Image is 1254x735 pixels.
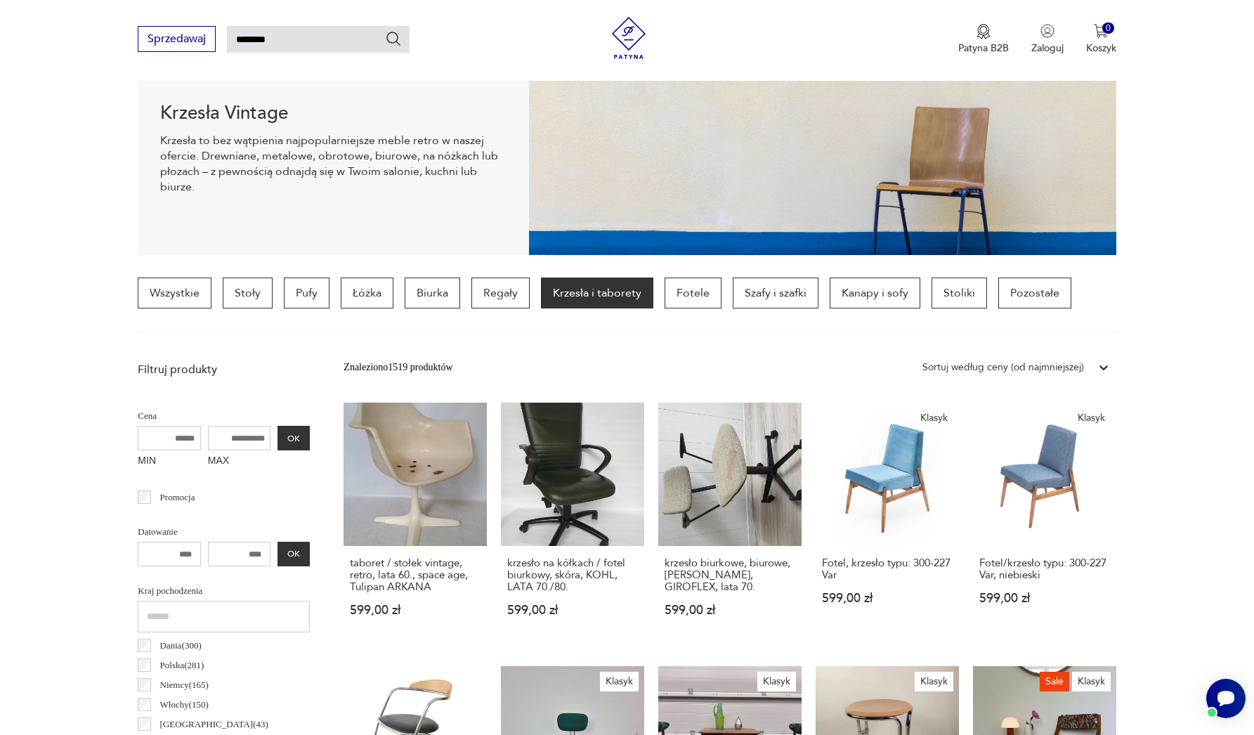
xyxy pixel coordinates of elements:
div: Sortuj według ceny (od najmniejszej) [922,360,1084,375]
a: Stoliki [932,278,987,308]
a: Szafy i szafki [733,278,818,308]
h3: Fotel/krzesło typu: 300-227 Var, niebieski [979,557,1110,581]
img: Patyna - sklep z meblami i dekoracjami vintage [608,17,650,59]
a: Fotele [665,278,721,308]
a: Pufy [284,278,329,308]
button: Szukaj [385,30,402,47]
p: Patyna B2B [958,41,1009,55]
p: 599,00 zł [665,604,795,616]
div: Znaleziono 1519 produktów [344,360,452,375]
p: Kraj pochodzenia [138,583,310,599]
p: Niemcy ( 165 ) [160,677,209,693]
p: [GEOGRAPHIC_DATA] ( 43 ) [160,717,268,732]
p: Krzesła to bez wątpienia najpopularniejsze meble retro w naszej ofercie. Drewniane, metalowe, obr... [160,133,507,195]
a: Łóżka [341,278,393,308]
img: bc88ca9a7f9d98aff7d4658ec262dcea.jpg [529,44,1116,255]
h3: taboret / stołek vintage, retro, lata 60., space age, Tulipan ARKANA [350,557,481,593]
a: Regały [471,278,530,308]
a: Kanapy i sofy [830,278,920,308]
p: Koszyk [1086,41,1116,55]
button: Zaloguj [1031,24,1064,55]
button: OK [277,542,310,566]
p: Filtruj produkty [138,362,310,377]
p: Datowanie [138,524,310,540]
h3: krzesło na kółkach / fotel biurkowy, skóra, KOHL, LATA 70./80. [507,557,638,593]
label: MIN [138,450,201,473]
button: Sprzedawaj [138,26,216,52]
p: Polska ( 281 ) [160,658,204,673]
iframe: Smartsupp widget button [1206,679,1246,718]
h3: Fotel, krzesło typu: 300-227 Var [822,557,953,581]
a: Pozostałe [998,278,1071,308]
a: Ikona medaluPatyna B2B [958,24,1009,55]
img: Ikona koszyka [1094,24,1108,38]
p: Promocja [160,490,195,505]
p: 599,00 zł [350,604,481,616]
img: Ikona medalu [977,24,991,39]
p: Zaloguj [1031,41,1064,55]
p: Cena [138,408,310,424]
a: Stoły [223,278,273,308]
div: 0 [1102,22,1114,34]
a: KlasykFotel, krzesło typu: 300-227 VarFotel, krzesło typu: 300-227 Var599,00 zł [816,403,959,644]
a: Wszystkie [138,278,211,308]
p: 599,00 zł [979,592,1110,604]
a: krzesło biurkowe, biurowe, M. STOLL, GIROFLEX, lata 70.krzesło biurkowe, biurowe, [PERSON_NAME], ... [658,403,802,644]
a: Biurka [405,278,460,308]
a: KlasykFotel/krzesło typu: 300-227 Var, niebieskiFotel/krzesło typu: 300-227 Var, niebieski599,00 zł [973,403,1116,644]
button: Patyna B2B [958,24,1009,55]
p: 599,00 zł [507,604,638,616]
button: 0Koszyk [1086,24,1116,55]
img: Ikonka użytkownika [1040,24,1054,38]
a: krzesło na kółkach / fotel biurkowy, skóra, KOHL, LATA 70./80.krzesło na kółkach / fotel biurkowy... [501,403,644,644]
p: Włochy ( 150 ) [160,697,209,713]
a: Krzesła i taborety [541,278,653,308]
button: OK [277,426,310,450]
p: Dania ( 300 ) [160,638,202,653]
p: 599,00 zł [822,592,953,604]
label: MAX [208,450,271,473]
a: taboret / stołek vintage, retro, lata 60., space age, Tulipan ARKANAtaboret / stołek vintage, ret... [344,403,487,644]
a: Sprzedawaj [138,35,216,45]
h3: krzesło biurkowe, biurowe, [PERSON_NAME], GIROFLEX, lata 70. [665,557,795,593]
h1: Krzesła Vintage [160,105,507,122]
